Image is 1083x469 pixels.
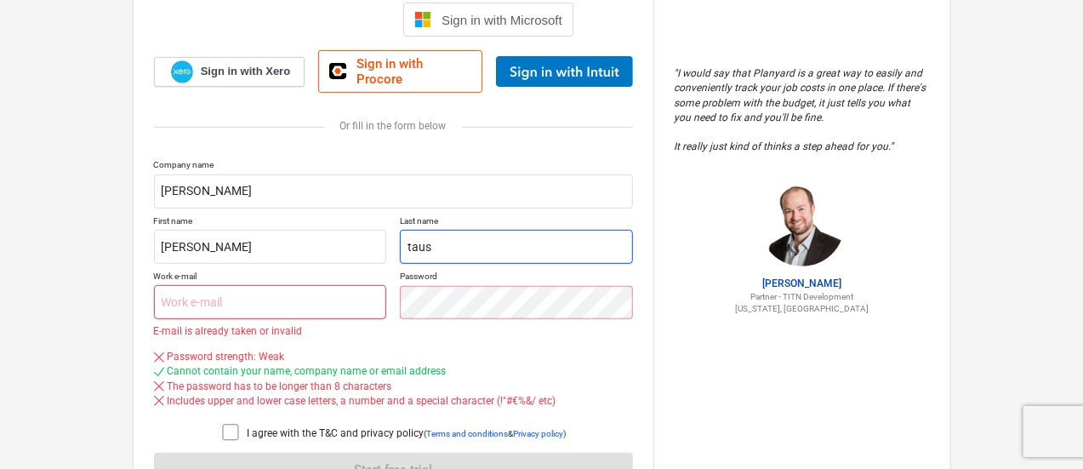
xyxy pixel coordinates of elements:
[201,64,290,79] span: Sign in with Xero
[168,350,285,364] div: Password strength: Weak
[168,364,447,379] div: Cannot contain your name, company name or email address
[675,291,930,302] p: Partner - TITN Development
[154,120,633,132] div: Or fill in the form below
[154,285,387,319] input: Work e-mail
[675,303,930,314] p: [US_STATE], [GEOGRAPHIC_DATA]
[248,426,425,441] p: I agree with the T&C and privacy policy
[154,215,387,230] p: First name
[154,159,633,174] p: Company name
[204,1,398,38] iframe: Schaltfläche „Über Google anmelden“
[400,271,633,285] p: Password
[154,271,387,285] p: Work e-mail
[514,429,564,438] a: Privacy policy
[425,428,567,439] p: ( & )
[760,181,845,266] img: Jordan Cohen
[154,230,387,264] input: First name
[427,429,509,438] a: Terms and conditions
[168,380,392,394] div: The password has to be longer than 8 characters
[414,11,431,28] img: Microsoft logo
[400,230,633,264] input: Last name
[400,215,633,230] p: Last name
[154,174,633,209] input: Company name
[675,66,930,154] p: " I would say that Planyard is a great way to easily and conveniently track your job costs in one...
[154,326,387,336] p: E-mail is already taken or invalid
[675,277,930,291] p: [PERSON_NAME]
[318,50,482,93] a: Sign in with Procore
[154,57,305,87] a: Sign in with Xero
[356,56,471,87] span: Sign in with Procore
[171,60,193,83] img: Xero logo
[168,394,556,409] div: Includes upper and lower case letters, a number and a special character (!"#€%&/ etc)
[442,13,562,27] span: Sign in with Microsoft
